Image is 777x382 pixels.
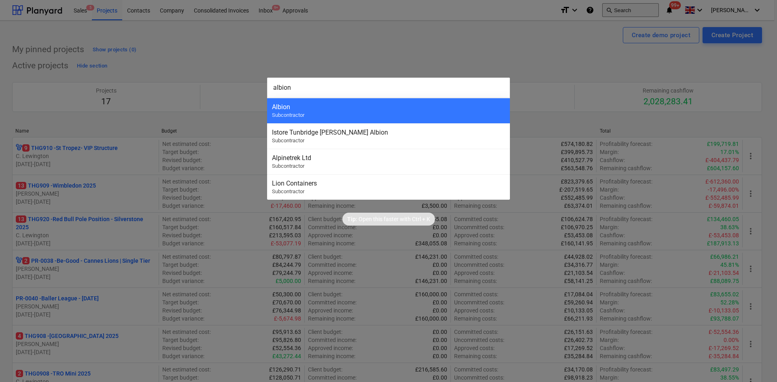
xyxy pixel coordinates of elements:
[412,215,430,223] p: Ctrl + K
[342,213,435,226] div: Tip:Open this faster withCtrl + K
[267,174,510,200] div: Lion ContainersSubcontractor
[359,215,411,223] p: Open this faster with
[267,149,510,174] div: Alpinetrek LtdSubcontractor
[272,179,505,187] div: Lion Containers
[267,123,510,149] div: Istore Tunbridge [PERSON_NAME] AlbionSubcontractor
[267,78,510,98] input: Search for projects, line-items, subcontracts, valuations, subcontractors...
[272,112,304,118] span: Subcontractor
[347,215,357,223] p: Tip:
[272,154,505,162] div: Alpinetrek Ltd
[272,163,304,169] span: Subcontractor
[272,188,304,194] span: Subcontractor
[272,137,304,144] span: Subcontractor
[272,103,505,111] div: Albion
[267,98,510,123] div: AlbionSubcontractor
[737,343,777,382] iframe: Chat Widget
[272,129,505,136] div: Istore Tunbridge [PERSON_NAME] Albion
